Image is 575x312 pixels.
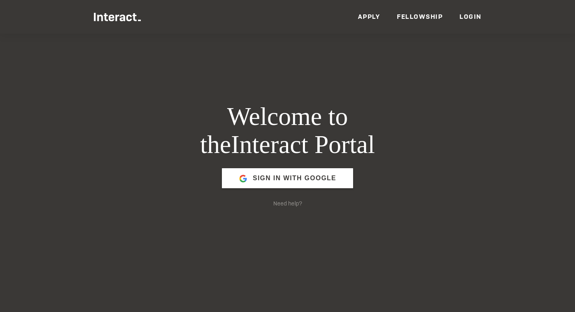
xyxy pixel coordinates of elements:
span: Sign in with Google [253,169,336,188]
a: Fellowship [397,12,443,21]
h1: Welcome to the [153,103,423,159]
span: Interact Portal [231,131,375,159]
a: Apply [358,12,380,21]
a: Login [459,12,482,21]
img: Interact Logo [94,13,141,21]
a: Need help? [273,200,302,207]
